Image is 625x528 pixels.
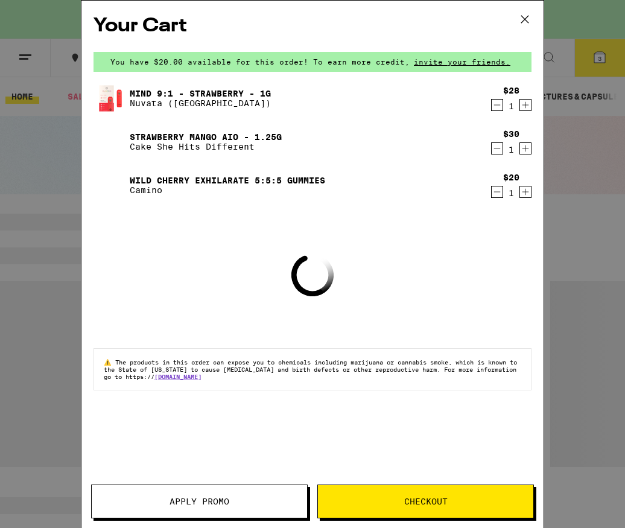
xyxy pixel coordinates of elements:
[491,186,503,198] button: Decrement
[519,142,531,154] button: Increment
[94,81,127,115] img: Mind 9:1 - Strawberry - 1g
[110,58,410,66] span: You have $20.00 available for this order! To earn more credit,
[519,186,531,198] button: Increment
[130,176,325,185] a: Wild Cherry Exhilarate 5:5:5 Gummies
[503,86,519,95] div: $28
[104,358,517,380] span: The products in this order can expose you to chemicals including marijuana or cannabis smoke, whi...
[170,497,229,506] span: Apply Promo
[130,185,325,195] p: Camino
[130,98,271,108] p: Nuvata ([GEOGRAPHIC_DATA])
[404,497,448,506] span: Checkout
[519,99,531,111] button: Increment
[503,101,519,111] div: 1
[503,129,519,139] div: $30
[503,145,519,154] div: 1
[94,52,531,72] div: You have $20.00 available for this order! To earn more credit,invite your friends.
[503,173,519,182] div: $20
[491,99,503,111] button: Decrement
[91,485,308,518] button: Apply Promo
[104,358,115,366] span: ⚠️
[94,168,127,202] img: Wild Cherry Exhilarate 5:5:5 Gummies
[154,373,201,380] a: [DOMAIN_NAME]
[503,188,519,198] div: 1
[130,89,271,98] a: Mind 9:1 - Strawberry - 1g
[130,142,282,151] p: Cake She Hits Different
[410,58,515,66] span: invite your friends.
[94,125,127,159] img: Strawberry Mango AIO - 1.25g
[94,13,531,40] h2: Your Cart
[491,142,503,154] button: Decrement
[317,485,534,518] button: Checkout
[130,132,282,142] a: Strawberry Mango AIO - 1.25g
